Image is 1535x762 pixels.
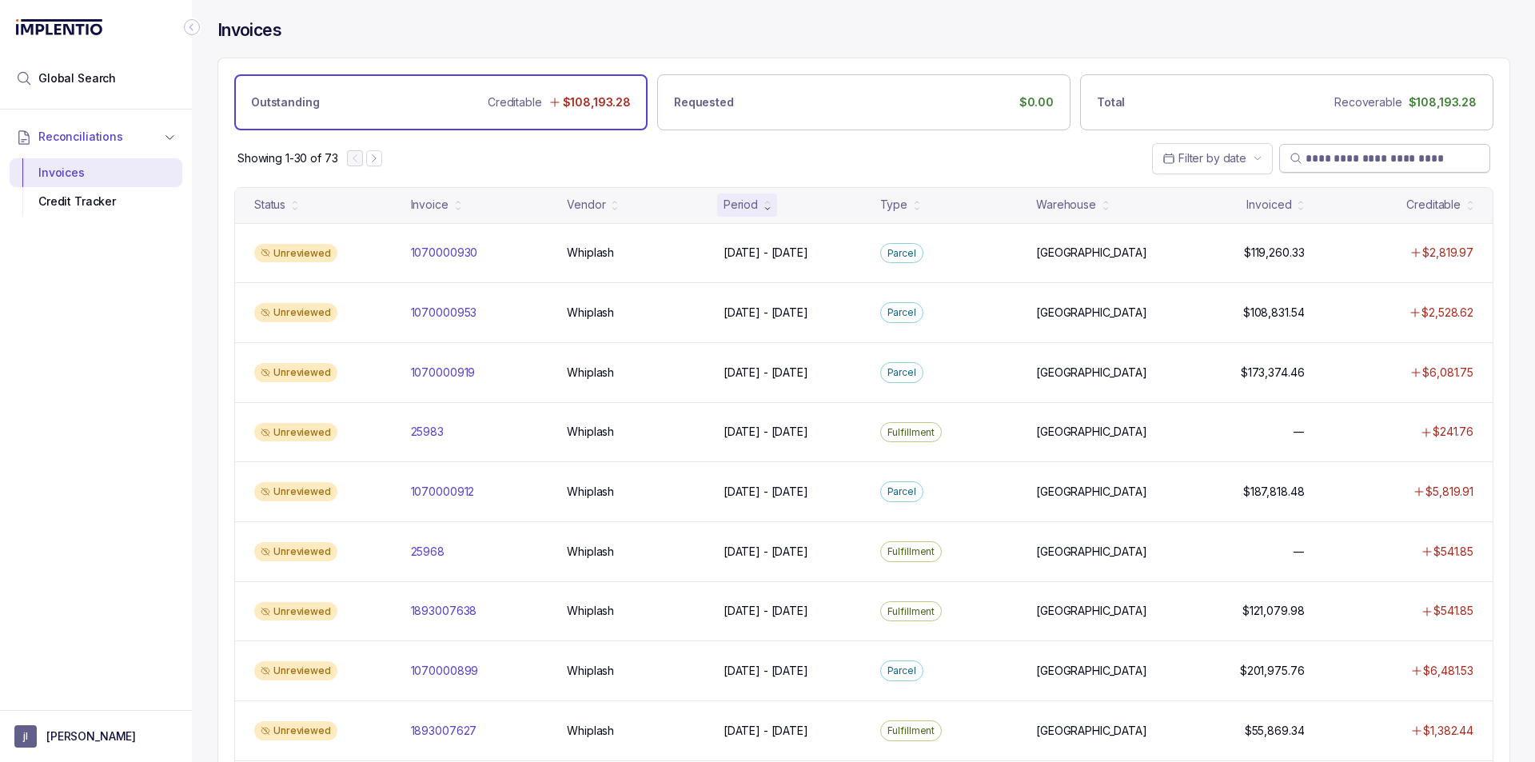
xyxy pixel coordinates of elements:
p: Creditable [488,94,542,110]
p: Whiplash [567,603,614,619]
div: Creditable [1406,197,1461,213]
p: [GEOGRAPHIC_DATA] [1036,544,1147,560]
p: 25968 [411,544,445,560]
p: [DATE] - [DATE] [724,484,808,500]
div: Unreviewed [254,602,337,621]
p: $187,818.48 [1243,484,1304,500]
div: Remaining page entries [237,150,337,166]
p: Whiplash [567,663,614,679]
p: 25983 [411,424,444,440]
p: $541.85 [1433,603,1473,619]
div: Unreviewed [254,721,337,740]
p: [DATE] - [DATE] [724,424,808,440]
div: Unreviewed [254,244,337,263]
p: 1893007638 [411,603,477,619]
p: $108,193.28 [1409,94,1477,110]
p: $0.00 [1019,94,1054,110]
div: Reconciliations [10,155,182,220]
div: Invoice [411,197,449,213]
div: Invoiced [1246,197,1291,213]
p: 1893007627 [411,723,477,739]
div: Type [880,197,907,213]
p: [DATE] - [DATE] [724,365,808,381]
p: Whiplash [567,484,614,500]
span: User initials [14,725,37,748]
p: Fulfillment [887,425,935,441]
button: Date Range Picker [1152,143,1273,174]
p: $55,869.34 [1245,723,1305,739]
button: Reconciliations [10,119,182,154]
p: $6,081.75 [1422,365,1473,381]
p: 1070000899 [411,663,479,679]
p: Parcel [887,365,916,381]
div: Invoices [22,158,169,187]
div: Unreviewed [254,423,337,442]
p: $1,382.44 [1423,723,1473,739]
p: — [1294,424,1305,440]
p: Requested [674,94,734,110]
div: Unreviewed [254,542,337,561]
h4: Invoices [217,19,281,42]
p: [DATE] - [DATE] [724,663,808,679]
div: Warehouse [1036,197,1096,213]
p: Whiplash [567,424,614,440]
p: [GEOGRAPHIC_DATA] [1036,484,1147,500]
div: Unreviewed [254,482,337,501]
p: $119,260.33 [1244,245,1304,261]
p: [DATE] - [DATE] [724,245,808,261]
p: [GEOGRAPHIC_DATA] [1036,723,1147,739]
p: Fulfillment [887,604,935,620]
p: [GEOGRAPHIC_DATA] [1036,424,1147,440]
div: Unreviewed [254,363,337,382]
p: $541.85 [1433,544,1473,560]
p: [DATE] - [DATE] [724,544,808,560]
p: $108,193.28 [563,94,631,110]
p: $241.76 [1433,424,1473,440]
p: Whiplash [567,544,614,560]
p: Whiplash [567,245,614,261]
p: Parcel [887,484,916,500]
p: $2,528.62 [1421,305,1473,321]
p: 1070000930 [411,245,478,261]
p: $6,481.53 [1423,663,1473,679]
p: [DATE] - [DATE] [724,723,808,739]
p: $173,374.46 [1241,365,1304,381]
p: Recoverable [1334,94,1401,110]
p: $2,819.97 [1422,245,1473,261]
p: — [1294,544,1305,560]
div: Credit Tracker [22,187,169,216]
p: $5,819.91 [1425,484,1473,500]
div: Status [254,197,285,213]
p: [GEOGRAPHIC_DATA] [1036,663,1147,679]
p: Outstanding [251,94,319,110]
p: Showing 1-30 of 73 [237,150,337,166]
p: Parcel [887,305,916,321]
p: [GEOGRAPHIC_DATA] [1036,365,1147,381]
div: Period [724,197,758,213]
p: $121,079.98 [1242,603,1304,619]
div: Unreviewed [254,661,337,680]
p: $201,975.76 [1240,663,1304,679]
div: Unreviewed [254,303,337,322]
p: [DATE] - [DATE] [724,305,808,321]
p: Fulfillment [887,723,935,739]
p: 1070000919 [411,365,476,381]
p: 1070000912 [411,484,475,500]
span: Reconciliations [38,129,123,145]
p: [DATE] - [DATE] [724,603,808,619]
p: $108,831.54 [1243,305,1304,321]
p: [GEOGRAPHIC_DATA] [1036,603,1147,619]
p: Parcel [887,663,916,679]
span: Filter by date [1178,151,1246,165]
p: [GEOGRAPHIC_DATA] [1036,305,1147,321]
div: Vendor [567,197,605,213]
button: User initials[PERSON_NAME] [14,725,177,748]
p: Total [1097,94,1125,110]
p: 1070000953 [411,305,477,321]
p: [GEOGRAPHIC_DATA] [1036,245,1147,261]
span: Global Search [38,70,116,86]
p: [PERSON_NAME] [46,728,136,744]
button: Next Page [366,150,382,166]
p: Whiplash [567,305,614,321]
p: Whiplash [567,723,614,739]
